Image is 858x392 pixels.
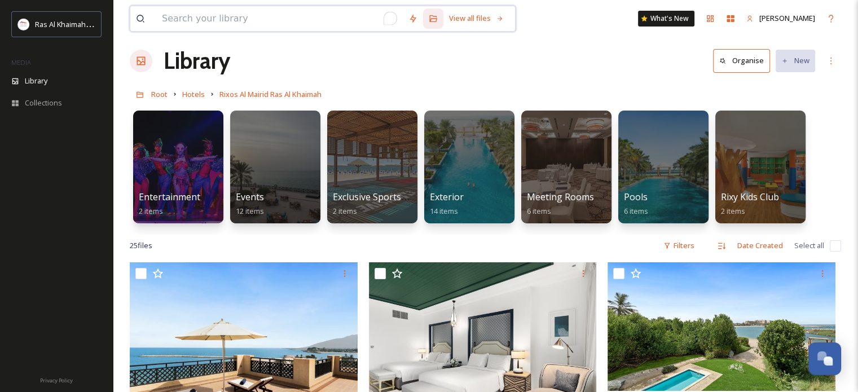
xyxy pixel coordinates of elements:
span: Hotels [182,89,205,99]
a: Exclusive Sports Club2 items [333,192,423,216]
a: Meeting Rooms6 items [527,192,594,216]
span: Meeting Rooms [527,191,594,203]
a: Hotels [182,87,205,101]
span: Collections [25,98,62,108]
span: Pools [624,191,648,203]
a: View all files [443,7,509,29]
a: Library [164,44,230,78]
a: Exterior14 items [430,192,464,216]
span: 14 items [430,206,458,216]
div: Filters [658,235,700,257]
button: Organise [713,49,770,72]
a: Rixos Al Mairid Ras Al Khaimah [219,87,322,101]
span: 6 items [624,206,648,216]
a: Events12 items [236,192,264,216]
button: Open Chat [808,342,841,375]
span: MEDIA [11,58,31,67]
a: Privacy Policy [40,373,73,386]
span: Events [236,191,264,203]
span: Exterior [430,191,464,203]
span: 2 items [139,206,163,216]
span: Rixy Kids Club [721,191,779,203]
a: Rixy Kids Club2 items [721,192,779,216]
span: 6 items [527,206,551,216]
span: Rixos Al Mairid Ras Al Khaimah [219,89,322,99]
span: Ras Al Khaimah Tourism Development Authority [35,19,195,29]
span: 2 items [721,206,745,216]
span: Entertainment [139,191,200,203]
span: 12 items [236,206,264,216]
span: Library [25,76,47,86]
span: Privacy Policy [40,377,73,384]
span: [PERSON_NAME] [759,13,815,23]
a: Entertainment2 items [139,192,200,216]
span: Root [151,89,168,99]
a: Root [151,87,168,101]
button: New [776,50,815,72]
span: 25 file s [130,240,152,251]
span: Select all [794,240,824,251]
a: [PERSON_NAME] [741,7,821,29]
img: Two Bedroom Premium Villa Beach Front (Private pool).jpg [608,262,835,390]
input: To enrich screen reader interactions, please activate Accessibility in Grammarly extension settings [156,6,403,31]
div: Date Created [732,235,789,257]
span: 2 items [333,206,357,216]
a: What's New [638,11,694,27]
a: Pools6 items [624,192,648,216]
a: Organise [713,49,776,72]
img: Logo_RAKTDA_RGB-01.png [18,19,29,30]
span: Exclusive Sports Club [333,191,423,203]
